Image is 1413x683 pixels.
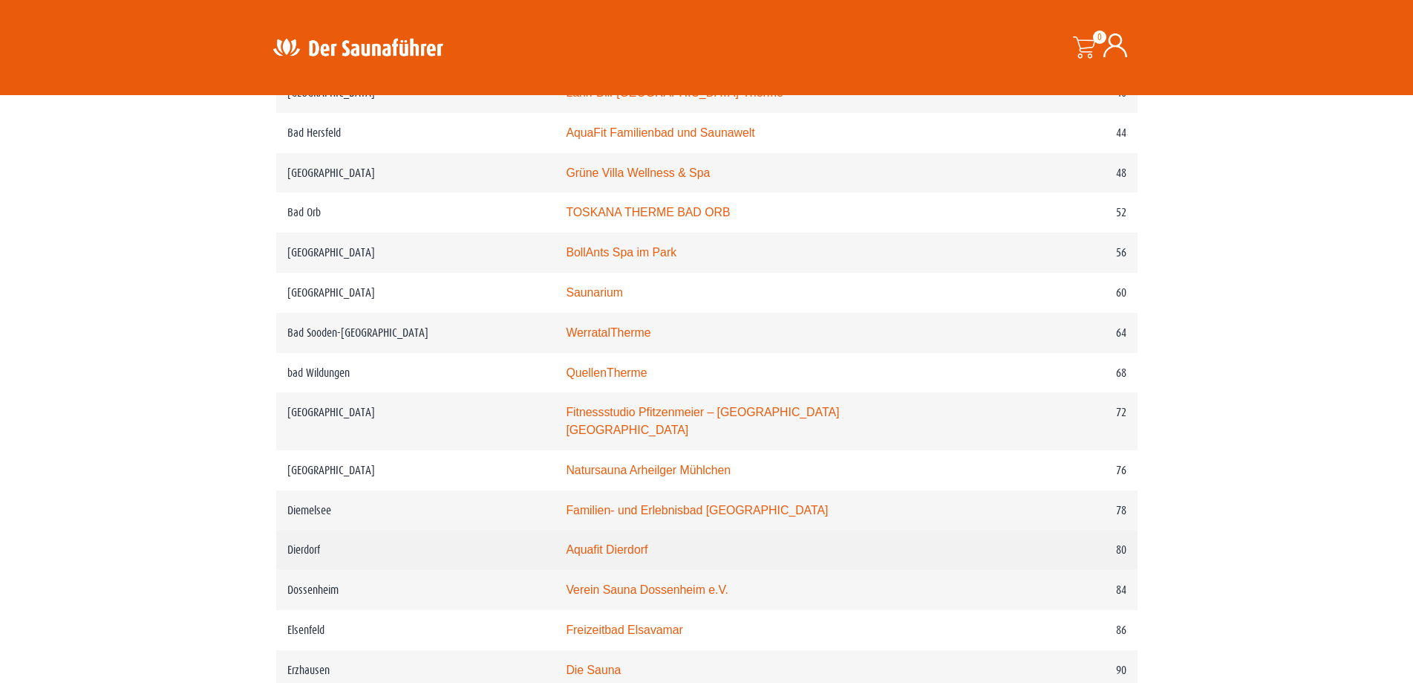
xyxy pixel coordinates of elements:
a: Familien- und Erlebnisbad [GEOGRAPHIC_DATA] [566,504,828,517]
a: Fitnessstudio Pfitzenmeier – [GEOGRAPHIC_DATA] [GEOGRAPHIC_DATA] [566,406,839,436]
a: AquaFit Familienbad und Saunawelt [566,126,754,139]
td: 80 [973,530,1138,570]
a: QuellenTherme [566,366,647,379]
td: Dossenheim [276,570,555,610]
a: TOSKANA THERME BAD ORB [566,206,730,219]
td: [GEOGRAPHIC_DATA] [276,450,555,491]
td: Diemelsee [276,491,555,531]
a: Die Sauna [566,664,621,676]
a: Freizeitbad Elsavamar [566,624,682,636]
td: [GEOGRAPHIC_DATA] [276,273,555,313]
td: Bad Hersfeld [276,113,555,153]
td: Bad Orb [276,192,555,233]
a: Grüne Villa Wellness & Spa [566,166,710,179]
td: 60 [973,273,1138,313]
td: 52 [973,192,1138,233]
td: 48 [973,153,1138,193]
a: WerratalTherme [566,326,650,339]
a: Natursauna Arheilger Mühlchen [566,464,731,476]
td: 72 [973,392,1138,450]
td: 84 [973,570,1138,610]
a: Aquafit Dierdorf [566,543,647,556]
td: 76 [973,450,1138,491]
td: 56 [973,233,1138,273]
td: bad Wildungen [276,353,555,393]
td: [GEOGRAPHIC_DATA] [276,392,555,450]
td: 64 [973,313,1138,353]
td: 68 [973,353,1138,393]
a: Saunarium [566,286,623,299]
td: Elsenfeld [276,610,555,650]
td: Bad Sooden-[GEOGRAPHIC_DATA] [276,313,555,353]
a: Verein Sauna Dossenheim e.V. [566,583,728,596]
span: 0 [1093,30,1106,44]
td: Dierdorf [276,530,555,570]
td: 86 [973,610,1138,650]
a: BollAnts Spa im Park [566,246,676,259]
td: [GEOGRAPHIC_DATA] [276,233,555,273]
td: 44 [973,113,1138,153]
td: [GEOGRAPHIC_DATA] [276,153,555,193]
td: 78 [973,491,1138,531]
